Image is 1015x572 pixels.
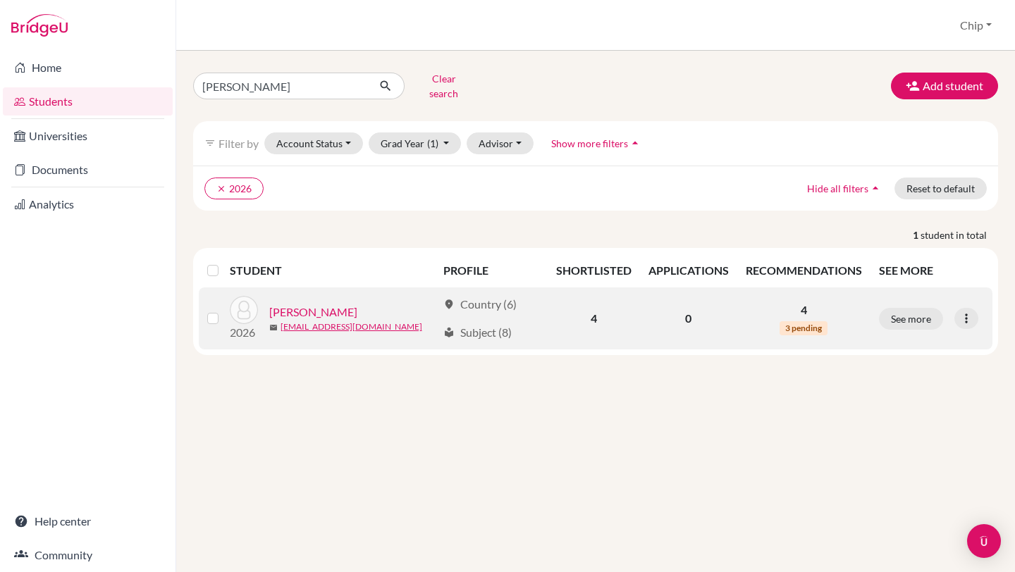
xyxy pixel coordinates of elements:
i: arrow_drop_up [868,181,882,195]
span: (1) [427,137,438,149]
i: arrow_drop_up [628,136,642,150]
td: 0 [640,287,737,349]
i: filter_list [204,137,216,149]
img: Bridge-U [11,14,68,37]
img: Padhi, Aarushi [230,296,258,324]
td: 4 [548,287,640,349]
strong: 1 [913,228,921,242]
p: 4 [746,301,862,318]
a: [EMAIL_ADDRESS][DOMAIN_NAME] [281,321,422,333]
a: [PERSON_NAME] [269,304,357,321]
th: PROFILE [435,254,548,287]
span: student in total [921,228,998,242]
th: STUDENT [230,254,435,287]
span: location_on [443,299,455,310]
button: clear2026 [204,178,264,199]
span: Filter by [219,137,259,150]
button: Show more filtersarrow_drop_up [539,132,654,154]
a: Help center [3,507,173,535]
p: 2026 [230,324,258,341]
th: RECOMMENDATIONS [737,254,871,287]
button: Reset to default [894,178,987,199]
th: SEE MORE [871,254,992,287]
th: APPLICATIONS [640,254,737,287]
button: Advisor [467,132,534,154]
button: Clear search [405,68,483,104]
button: Grad Year(1) [369,132,462,154]
i: clear [216,184,226,194]
span: Show more filters [551,137,628,149]
a: Home [3,54,173,82]
a: Students [3,87,173,116]
input: Find student by name... [193,73,368,99]
span: Hide all filters [807,182,868,194]
a: Universities [3,122,173,150]
a: Analytics [3,190,173,218]
div: Country (6) [443,296,517,313]
button: Chip [954,12,998,39]
button: Hide all filtersarrow_drop_up [795,178,894,199]
div: Open Intercom Messenger [967,524,1001,558]
div: Subject (8) [443,324,512,341]
button: See more [879,308,943,330]
a: Documents [3,156,173,184]
a: Community [3,541,173,569]
th: SHORTLISTED [548,254,640,287]
button: Add student [891,73,998,99]
span: 3 pending [780,321,828,335]
span: mail [269,323,278,332]
span: local_library [443,327,455,338]
button: Account Status [264,132,363,154]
